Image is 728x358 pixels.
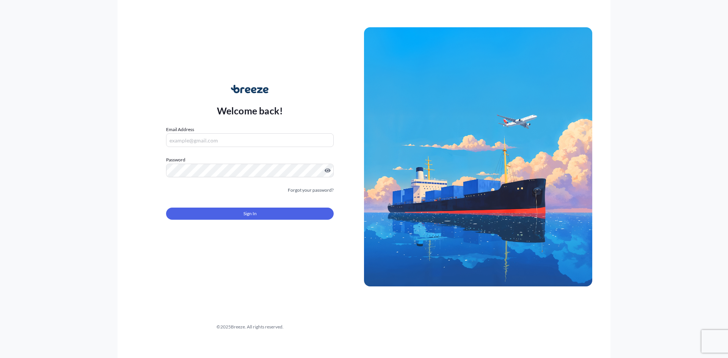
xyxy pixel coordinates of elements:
[136,323,364,331] div: © 2025 Breeze. All rights reserved.
[166,126,194,133] label: Email Address
[288,186,334,194] a: Forgot your password?
[364,27,592,286] img: Ship illustration
[166,133,334,147] input: example@gmail.com
[243,210,257,217] span: Sign In
[325,167,331,174] button: Show password
[217,105,283,117] p: Welcome back!
[166,208,334,220] button: Sign In
[166,156,334,164] label: Password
